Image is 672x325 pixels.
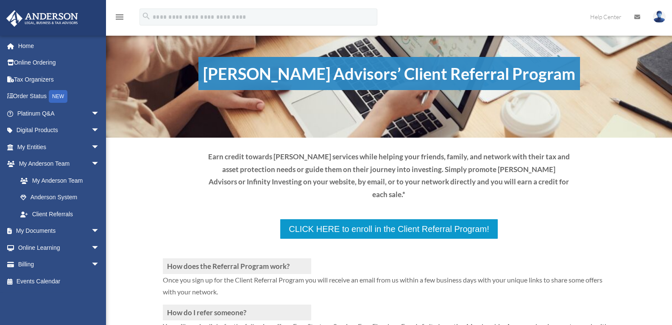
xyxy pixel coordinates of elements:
a: Events Calendar [6,273,112,290]
img: Anderson Advisors Platinum Portal [4,10,81,27]
a: Billingarrow_drop_down [6,256,112,273]
a: Client Referrals [12,206,108,223]
a: Digital Productsarrow_drop_down [6,122,112,139]
h1: [PERSON_NAME] Advisors’ Client Referral Program [198,57,580,90]
span: arrow_drop_down [91,105,108,122]
span: arrow_drop_down [91,239,108,257]
div: NEW [49,90,67,103]
p: Earn credit towards [PERSON_NAME] services while helping your friends, family, and network with t... [208,150,570,201]
a: Home [6,37,112,54]
a: Anderson System [12,189,112,206]
a: My Anderson Teamarrow_drop_down [6,155,112,172]
a: CLICK HERE to enroll in the Client Referral Program! [279,218,498,240]
a: My Anderson Team [12,172,112,189]
i: search [142,11,151,21]
span: arrow_drop_down [91,256,108,274]
p: Once you sign up for the Client Referral Program you will receive an email from us within a few b... [163,274,616,305]
a: Tax Organizers [6,71,112,88]
span: arrow_drop_down [91,138,108,156]
img: User Pic [653,11,666,23]
a: My Documentsarrow_drop_down [6,223,112,240]
span: arrow_drop_down [91,122,108,139]
span: arrow_drop_down [91,223,108,240]
a: Order StatusNEW [6,88,112,105]
a: menu [114,15,125,22]
span: arrow_drop_down [91,155,108,173]
a: Online Ordering [6,54,112,71]
a: Platinum Q&Aarrow_drop_down [6,105,112,122]
h3: How do I refer someone? [163,305,311,320]
h3: How does the Referral Program work? [163,258,311,274]
a: My Entitiesarrow_drop_down [6,138,112,155]
i: menu [114,12,125,22]
a: Online Learningarrow_drop_down [6,239,112,256]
